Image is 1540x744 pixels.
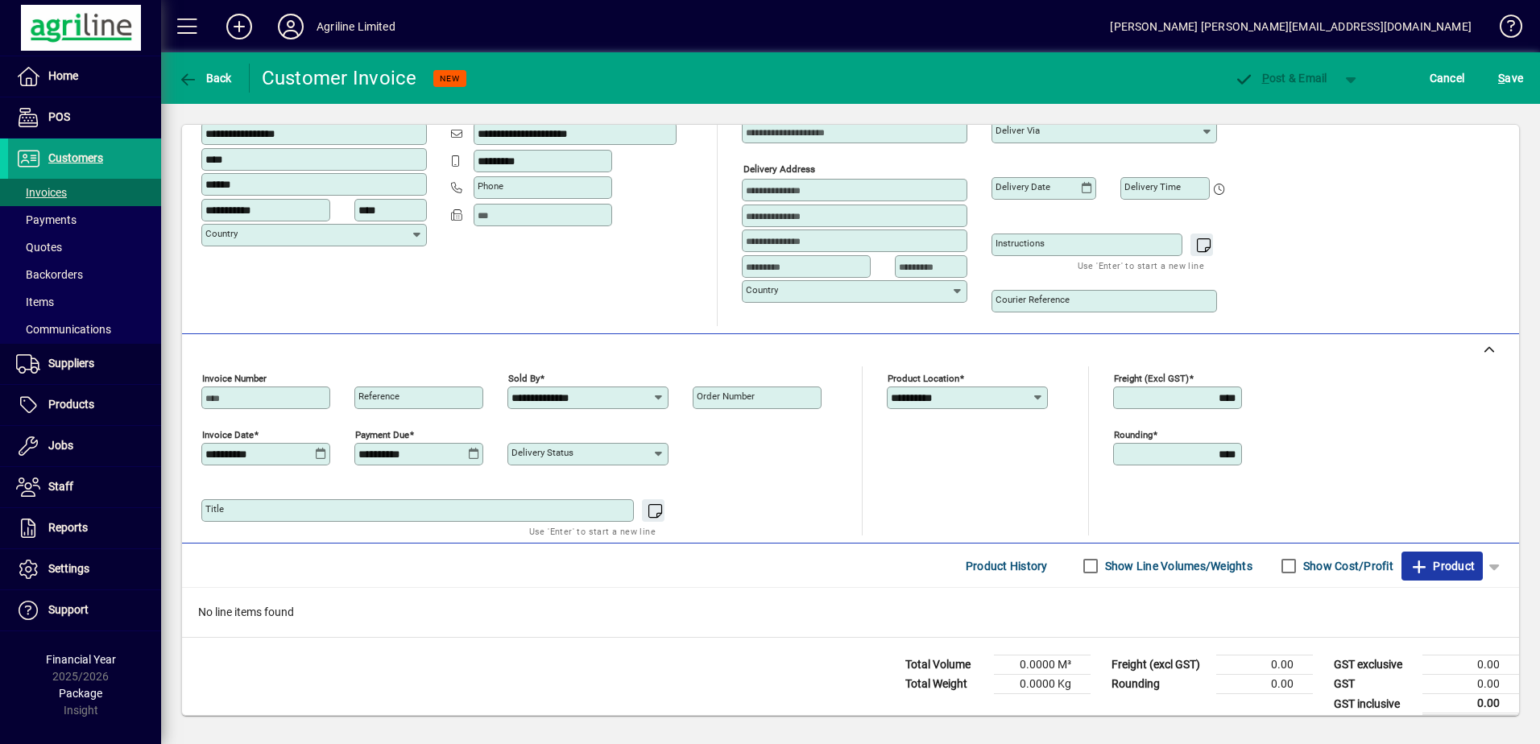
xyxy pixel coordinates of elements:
[161,64,250,93] app-page-header-button: Back
[48,521,88,534] span: Reports
[182,588,1519,637] div: No line items found
[966,553,1048,579] span: Product History
[1262,72,1269,85] span: P
[440,73,460,84] span: NEW
[1326,655,1422,675] td: GST exclusive
[8,206,161,234] a: Payments
[1494,64,1527,93] button: Save
[48,151,103,164] span: Customers
[1234,72,1327,85] span: ost & Email
[48,439,73,452] span: Jobs
[1488,3,1520,56] a: Knowledge Base
[8,549,161,589] a: Settings
[48,480,73,493] span: Staff
[1103,675,1216,694] td: Rounding
[8,467,161,507] a: Staff
[48,357,94,370] span: Suppliers
[59,687,102,700] span: Package
[202,429,254,440] mat-label: Invoice date
[1114,373,1189,384] mat-label: Freight (excl GST)
[996,238,1045,249] mat-label: Instructions
[16,296,54,308] span: Items
[16,323,111,336] span: Communications
[994,675,1091,694] td: 0.0000 Kg
[8,508,161,548] a: Reports
[202,373,267,384] mat-label: Invoice number
[1498,65,1523,91] span: ave
[888,373,959,384] mat-label: Product location
[8,97,161,138] a: POS
[8,261,161,288] a: Backorders
[205,503,224,515] mat-label: Title
[16,241,62,254] span: Quotes
[213,12,265,41] button: Add
[355,429,409,440] mat-label: Payment due
[508,373,540,384] mat-label: Sold by
[1114,429,1153,440] mat-label: Rounding
[358,391,399,402] mat-label: Reference
[48,562,89,575] span: Settings
[178,72,232,85] span: Back
[48,69,78,82] span: Home
[1226,64,1335,93] button: Post & Email
[1426,64,1469,93] button: Cancel
[8,426,161,466] a: Jobs
[1422,694,1519,714] td: 0.00
[746,284,778,296] mat-label: Country
[897,675,994,694] td: Total Weight
[262,65,417,91] div: Customer Invoice
[48,110,70,123] span: POS
[8,56,161,97] a: Home
[1422,655,1519,675] td: 0.00
[996,294,1070,305] mat-label: Courier Reference
[8,316,161,343] a: Communications
[8,234,161,261] a: Quotes
[265,12,317,41] button: Profile
[48,398,94,411] span: Products
[46,653,116,666] span: Financial Year
[16,213,77,226] span: Payments
[1401,552,1483,581] button: Product
[8,590,161,630] a: Support
[1102,558,1252,574] label: Show Line Volumes/Weights
[996,181,1050,192] mat-label: Delivery date
[174,64,236,93] button: Back
[994,655,1091,675] td: 0.0000 M³
[1103,655,1216,675] td: Freight (excl GST)
[16,186,67,199] span: Invoices
[1216,655,1313,675] td: 0.00
[1216,675,1313,694] td: 0.00
[511,447,573,458] mat-label: Delivery status
[16,268,83,281] span: Backorders
[529,522,656,540] mat-hint: Use 'Enter' to start a new line
[1110,14,1472,39] div: [PERSON_NAME] [PERSON_NAME][EMAIL_ADDRESS][DOMAIN_NAME]
[48,603,89,616] span: Support
[8,385,161,425] a: Products
[317,14,395,39] div: Agriline Limited
[1078,256,1204,275] mat-hint: Use 'Enter' to start a new line
[1326,675,1422,694] td: GST
[1422,675,1519,694] td: 0.00
[1410,553,1475,579] span: Product
[1300,558,1393,574] label: Show Cost/Profit
[697,391,755,402] mat-label: Order number
[8,344,161,384] a: Suppliers
[1326,694,1422,714] td: GST inclusive
[1498,72,1505,85] span: S
[8,288,161,316] a: Items
[1430,65,1465,91] span: Cancel
[959,552,1054,581] button: Product History
[478,180,503,192] mat-label: Phone
[1124,181,1181,192] mat-label: Delivery time
[205,228,238,239] mat-label: Country
[8,179,161,206] a: Invoices
[897,655,994,675] td: Total Volume
[996,125,1040,136] mat-label: Deliver via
